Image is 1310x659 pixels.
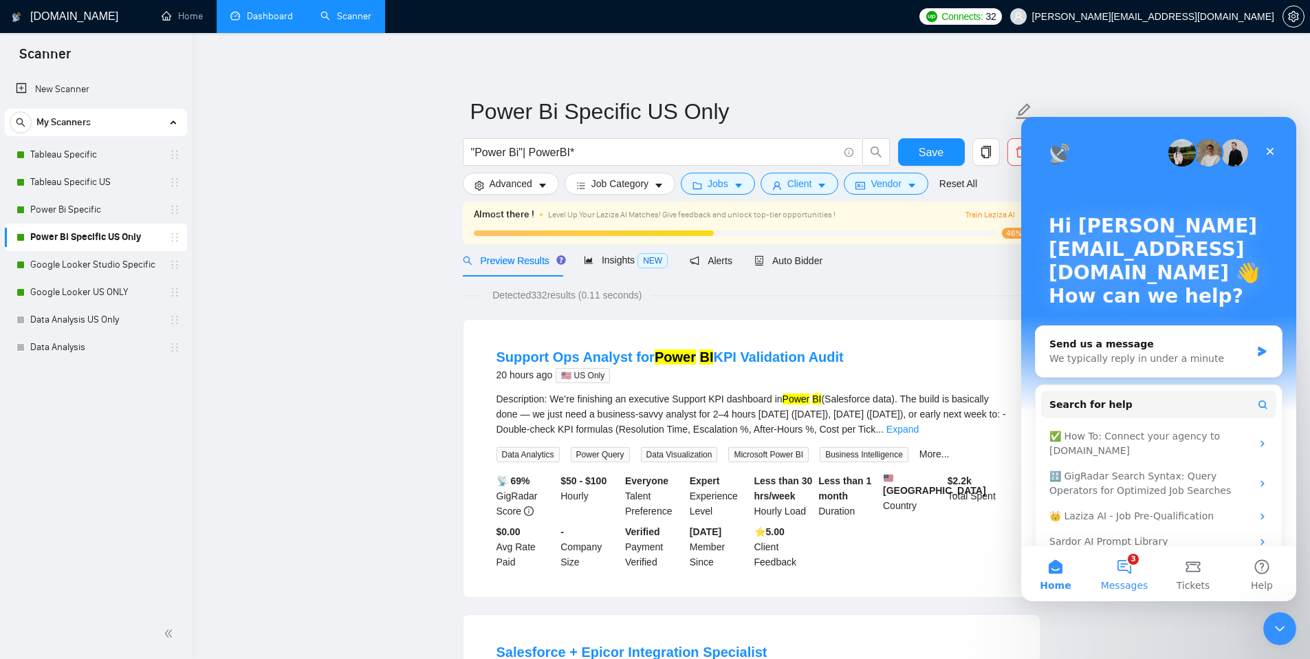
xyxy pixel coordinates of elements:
span: Microsoft Power BI [728,447,809,462]
div: Avg Rate Paid [494,524,558,570]
span: Data Visualization [641,447,718,462]
span: Connects: [941,9,983,24]
b: Less than 30 hrs/week [754,475,813,501]
a: setting [1282,11,1304,22]
b: 📡 69% [496,475,530,486]
div: Hourly [558,473,622,519]
span: folder [692,180,702,191]
span: search [10,118,31,127]
span: Almost there ! [474,207,534,222]
span: Level Up Your Laziza AI Matches! Give feedback and unlock top-tier opportunities ! [548,210,836,219]
span: Business Intelligence [820,447,908,462]
span: Insights [584,255,668,266]
span: caret-down [538,180,547,191]
button: search [862,138,890,166]
span: setting [474,180,484,191]
b: Verified [625,526,660,537]
button: delete [1007,138,1035,166]
iframe: Intercom live chat [1021,117,1296,601]
mark: BI [812,393,821,404]
span: Preview Results [463,255,562,266]
b: [DATE] [690,526,721,537]
b: - [560,526,564,537]
div: Member Since [687,524,752,570]
span: holder [169,259,180,270]
div: Talent Preference [622,473,687,519]
span: search [463,256,472,266]
span: edit [1015,102,1033,120]
a: Tableau Specific [30,141,161,169]
span: Detected 332 results (0.11 seconds) [483,288,651,303]
button: settingAdvancedcaret-down [463,173,559,195]
b: ⭐️ 5.00 [754,526,785,537]
a: Reset All [939,176,977,191]
a: Support Ops Analyst forPower BIKPI Validation Audit [496,349,844,365]
b: Everyone [625,475,668,486]
span: holder [169,204,180,215]
span: 🇺🇸 US Only [556,368,610,383]
b: [GEOGRAPHIC_DATA] [883,473,986,496]
span: caret-down [654,180,664,191]
div: Experience Level [687,473,752,519]
span: holder [169,149,180,160]
span: delete [1008,146,1034,158]
a: dashboardDashboard [230,10,293,22]
img: logo [12,6,21,28]
span: Advanced [490,176,532,191]
b: Less than 1 month [818,475,871,501]
span: holder [169,177,180,188]
button: userClientcaret-down [761,173,839,195]
span: Data Analytics [496,447,560,462]
span: 32 [986,9,996,24]
button: search [10,111,32,133]
a: Data Analysis US Only [30,306,161,334]
mark: Power [655,349,696,365]
div: Total Spent [945,473,1009,519]
div: Company Size [558,524,622,570]
span: search [863,146,889,158]
div: Duration [816,473,880,519]
button: idcardVendorcaret-down [844,173,928,195]
span: user [772,180,782,191]
img: 🇺🇸 [884,473,893,483]
div: Tooltip anchor [555,254,567,266]
iframe: Intercom live chat [1263,612,1296,645]
button: Save [898,138,965,166]
span: copy [973,146,999,158]
li: New Scanner [5,76,187,103]
span: NEW [637,253,668,268]
span: setting [1283,11,1304,22]
a: New Scanner [16,76,176,103]
span: Alerts [690,255,732,266]
div: GigRadar Score [494,473,558,519]
span: holder [169,314,180,325]
div: 20 hours ago [496,367,844,383]
mark: Power [783,393,810,404]
a: Google Looker Studio Specific [30,251,161,279]
span: Power Query [571,447,630,462]
a: Tableau Specific US [30,169,161,196]
div: Client Feedback [752,524,816,570]
span: robot [754,256,764,266]
a: Data Analysis [30,334,161,361]
a: More... [919,449,950,460]
span: idcard [855,180,865,191]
